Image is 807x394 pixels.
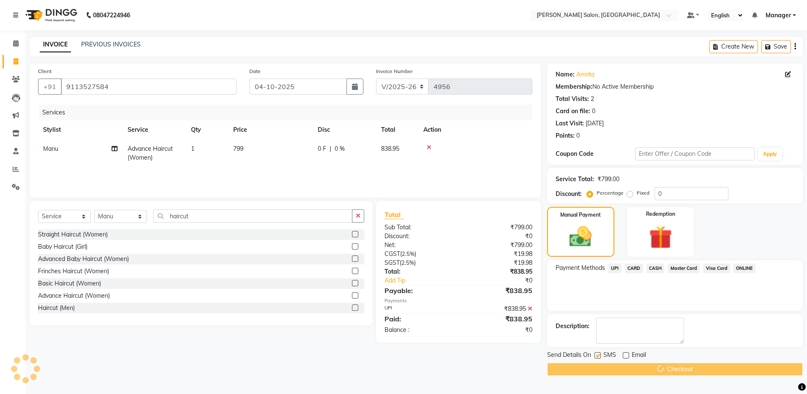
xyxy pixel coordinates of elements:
[81,41,141,48] a: PREVIOUS INVOICES
[603,351,616,361] span: SMS
[378,276,472,285] a: Add Tip
[318,144,326,153] span: 0 F
[191,145,194,152] span: 1
[384,259,400,266] span: SGST
[562,224,599,250] img: _cash.svg
[556,149,635,158] div: Coupon Code
[38,255,129,264] div: Advanced Baby Haircut (Women)
[560,211,601,219] label: Manual Payment
[378,285,458,296] div: Payable:
[153,209,352,223] input: Search or Scan
[556,95,589,103] div: Total Visits:
[378,250,458,258] div: ( )
[378,241,458,250] div: Net:
[668,264,700,273] span: Master Card
[556,264,605,272] span: Payment Methods
[632,351,646,361] span: Email
[576,70,594,79] a: Amrita
[38,120,123,139] th: Stylist
[472,276,539,285] div: ₹0
[458,250,539,258] div: ₹19.98
[335,144,345,153] span: 0 %
[625,264,643,273] span: CARD
[458,326,539,334] div: ₹0
[376,68,413,75] label: Invoice Number
[384,297,532,304] div: Payments
[39,105,539,120] div: Services
[458,258,539,267] div: ₹19.98
[186,120,228,139] th: Qty
[401,259,414,266] span: 2.5%
[646,264,665,273] span: CASH
[556,82,794,91] div: No Active Membership
[38,267,109,276] div: Frinches Haircut (Women)
[378,304,458,313] div: UPI
[402,250,414,257] span: 2.5%
[384,250,400,258] span: CGST
[384,210,404,219] span: Total
[378,326,458,334] div: Balance :
[376,120,418,139] th: Total
[642,223,679,252] img: _gift.svg
[556,107,590,116] div: Card on file:
[703,264,730,273] span: Visa Card
[418,120,532,139] th: Action
[761,40,791,53] button: Save
[128,145,173,161] span: Advance Haircut (Women)
[458,241,539,250] div: ₹799.00
[556,70,575,79] div: Name:
[381,145,399,152] span: 838.95
[597,189,624,197] label: Percentage
[592,107,595,116] div: 0
[378,267,458,276] div: Total:
[458,223,539,232] div: ₹799.00
[586,119,604,128] div: [DATE]
[330,144,331,153] span: |
[608,264,622,273] span: UPI
[458,304,539,313] div: ₹838.95
[43,145,58,152] span: Manu
[766,11,791,20] span: Manager
[38,230,108,239] div: Straight Haircut (Women)
[556,119,584,128] div: Last Visit:
[228,120,313,139] th: Price
[61,79,237,95] input: Search by Name/Mobile/Email/Code
[378,232,458,241] div: Discount:
[556,131,575,140] div: Points:
[249,68,261,75] label: Date
[38,304,75,312] div: Haircut (Men)
[635,147,754,160] input: Enter Offer / Coupon Code
[378,314,458,324] div: Paid:
[758,148,782,160] button: Apply
[458,314,539,324] div: ₹838.95
[637,189,649,197] label: Fixed
[38,79,62,95] button: +91
[22,3,79,27] img: logo
[38,68,52,75] label: Client
[38,291,110,300] div: Advance Haircut (Women)
[378,223,458,232] div: Sub Total:
[597,175,619,184] div: ₹799.00
[576,131,580,140] div: 0
[93,3,130,27] b: 08047224946
[556,322,589,331] div: Description:
[38,242,87,251] div: Baby Haircut (Girl)
[233,145,243,152] span: 799
[458,285,539,296] div: ₹838.95
[556,175,594,184] div: Service Total:
[458,232,539,241] div: ₹0
[313,120,376,139] th: Disc
[733,264,755,273] span: ONLINE
[38,279,101,288] div: Basic Haircut (Women)
[547,351,591,361] span: Send Details On
[556,190,582,198] div: Discount:
[458,267,539,276] div: ₹838.95
[40,37,71,52] a: INVOICE
[591,95,594,103] div: 2
[646,210,675,218] label: Redemption
[709,40,758,53] button: Create New
[123,120,186,139] th: Service
[556,82,592,91] div: Membership:
[378,258,458,267] div: ( )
